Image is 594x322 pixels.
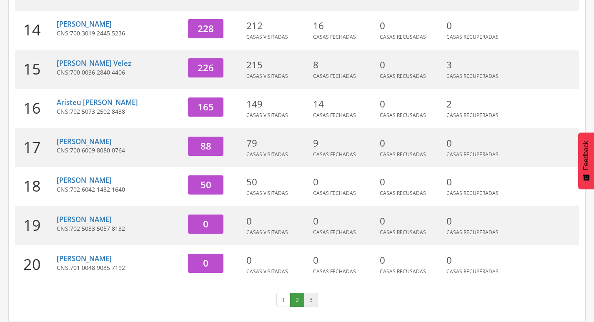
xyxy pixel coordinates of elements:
[57,97,138,107] a: Aristeu [PERSON_NAME]
[582,141,590,170] span: Feedback
[313,33,356,40] span: Casas Fechadas
[246,151,288,158] span: Casas Visitadas
[446,19,509,32] p: 0
[70,68,125,76] span: 700 0036 2840 4406
[15,128,57,167] div: 17
[313,151,356,158] span: Casas Fechadas
[246,112,288,119] span: Casas Visitadas
[246,268,288,275] span: Casas Visitadas
[380,137,442,150] p: 0
[246,175,309,189] p: 50
[203,217,208,230] span: 0
[57,107,182,116] p: CNS:
[380,254,442,267] p: 0
[446,97,509,111] p: 2
[70,107,125,115] span: 702 5073 2502 8438
[15,167,57,206] div: 18
[201,140,211,152] span: 88
[380,19,442,32] p: 0
[313,58,376,72] p: 8
[380,175,442,189] p: 0
[57,225,182,233] p: CNS:
[15,89,57,128] div: 16
[15,245,57,285] div: 20
[70,29,125,37] span: 700 3019 2445 5236
[380,112,426,119] span: Casas Recusadas
[313,215,376,228] p: 0
[304,293,318,307] a: 3
[203,257,208,270] span: 0
[313,72,356,80] span: Casas Fechadas
[313,268,356,275] span: Casas Fechadas
[57,137,112,146] a: [PERSON_NAME]
[380,97,442,111] p: 0
[446,137,509,150] p: 0
[446,229,499,236] span: Casas Recuperadas
[57,68,182,77] p: CNS:
[313,190,356,197] span: Casas Fechadas
[380,229,426,236] span: Casas Recusadas
[57,19,112,29] a: [PERSON_NAME]
[198,61,214,74] span: 226
[198,100,214,113] span: 165
[578,132,594,189] button: Feedback - Mostrar pesquisa
[380,72,426,80] span: Casas Recusadas
[246,254,309,267] p: 0
[380,33,426,40] span: Casas Recusadas
[57,215,112,224] a: [PERSON_NAME]
[446,215,509,228] p: 0
[57,264,182,272] p: CNS:
[198,22,214,35] span: 228
[70,185,125,193] span: 702 6042 1482 1640
[201,178,211,191] span: 50
[313,175,376,189] p: 0
[380,215,442,228] p: 0
[313,112,356,119] span: Casas Fechadas
[70,146,125,154] span: 700 6009 8080 0764
[446,254,509,267] p: 0
[446,268,499,275] span: Casas Recuperadas
[290,293,304,307] a: 2
[57,185,182,194] p: CNS:
[57,254,112,263] a: [PERSON_NAME]
[246,19,309,32] p: 212
[446,112,499,119] span: Casas Recuperadas
[446,72,499,80] span: Casas Recuperadas
[246,137,309,150] p: 79
[246,58,309,72] p: 215
[246,190,288,197] span: Casas Visitadas
[380,58,442,72] p: 0
[57,29,182,37] p: CNS:
[446,33,499,40] span: Casas Recuperadas
[246,33,288,40] span: Casas Visitadas
[446,175,509,189] p: 0
[246,97,309,111] p: 149
[246,215,309,228] p: 0
[446,58,509,72] p: 3
[313,19,376,32] p: 16
[246,229,288,236] span: Casas Visitadas
[313,137,376,150] p: 9
[380,151,426,158] span: Casas Recusadas
[15,50,57,89] div: 15
[380,268,426,275] span: Casas Recusadas
[246,72,288,80] span: Casas Visitadas
[57,146,182,155] p: CNS:
[70,264,125,272] span: 701 0048 9035 7192
[57,175,112,185] a: [PERSON_NAME]
[276,293,291,307] a: 1
[313,254,376,267] p: 0
[15,11,57,50] div: 14
[57,58,131,68] a: [PERSON_NAME] Velez
[313,229,356,236] span: Casas Fechadas
[70,225,125,232] span: 702 5033 5057 8132
[313,97,376,111] p: 14
[15,206,57,245] div: 19
[380,190,426,197] span: Casas Recusadas
[446,190,499,197] span: Casas Recuperadas
[446,151,499,158] span: Casas Recuperadas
